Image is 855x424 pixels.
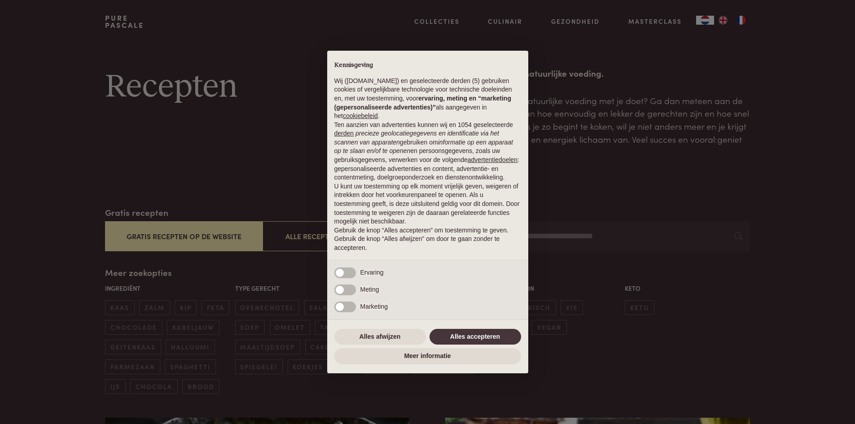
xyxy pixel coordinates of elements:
span: Marketing [360,303,388,310]
p: Gebruik de knop “Alles accepteren” om toestemming te geven. Gebruik de knop “Alles afwijzen” om d... [334,226,521,253]
span: Meting [360,286,379,293]
p: Wij ([DOMAIN_NAME]) en geselecteerde derden (5) gebruiken cookies of vergelijkbare technologie vo... [334,77,521,121]
button: Meer informatie [334,348,521,364]
button: Alles accepteren [430,329,521,345]
button: derden [334,129,354,138]
p: U kunt uw toestemming op elk moment vrijelijk geven, weigeren of intrekken door het voorkeurenpan... [334,182,521,226]
em: informatie op een apparaat op te slaan en/of te openen [334,139,513,155]
span: Ervaring [360,269,384,276]
h2: Kennisgeving [334,61,521,70]
a: cookiebeleid [343,112,378,119]
button: advertentiedoelen [468,156,517,165]
em: precieze geolocatiegegevens en identificatie via het scannen van apparaten [334,130,499,146]
p: Ten aanzien van advertenties kunnen wij en 1054 geselecteerde gebruiken om en persoonsgegevens, z... [334,121,521,182]
strong: ervaring, meting en “marketing (gepersonaliseerde advertenties)” [334,95,511,111]
button: Alles afwijzen [334,329,426,345]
